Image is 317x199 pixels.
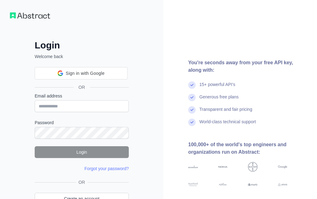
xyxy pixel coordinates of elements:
[278,182,288,187] img: airbnb
[248,162,258,172] img: bayer
[199,94,239,106] div: Generous free plans
[199,119,256,131] div: World-class technical support
[278,162,288,172] img: google
[35,53,129,60] p: Welcome back
[188,141,307,156] div: 100,000+ of the world's top engineers and organizations run on Abstract:
[188,81,196,89] img: check mark
[199,106,252,119] div: Transparent and fair pricing
[35,93,129,99] label: Email address
[85,166,129,171] a: Forgot your password?
[188,162,198,172] img: accenture
[188,106,196,114] img: check mark
[10,12,50,19] img: Workflow
[218,162,228,172] img: nokia
[35,120,129,126] label: Password
[188,182,198,187] img: stanford university
[248,182,258,187] img: shopify
[199,81,235,94] div: 15+ powerful API's
[218,182,228,187] img: payoneer
[35,146,129,158] button: Login
[188,59,307,74] div: You're seconds away from your free API key, along with:
[188,119,196,126] img: check mark
[74,84,90,90] span: OR
[35,67,128,79] div: Sign in with Google
[76,179,88,185] span: OR
[66,70,104,77] span: Sign in with Google
[35,40,129,51] h2: Login
[188,94,196,101] img: check mark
